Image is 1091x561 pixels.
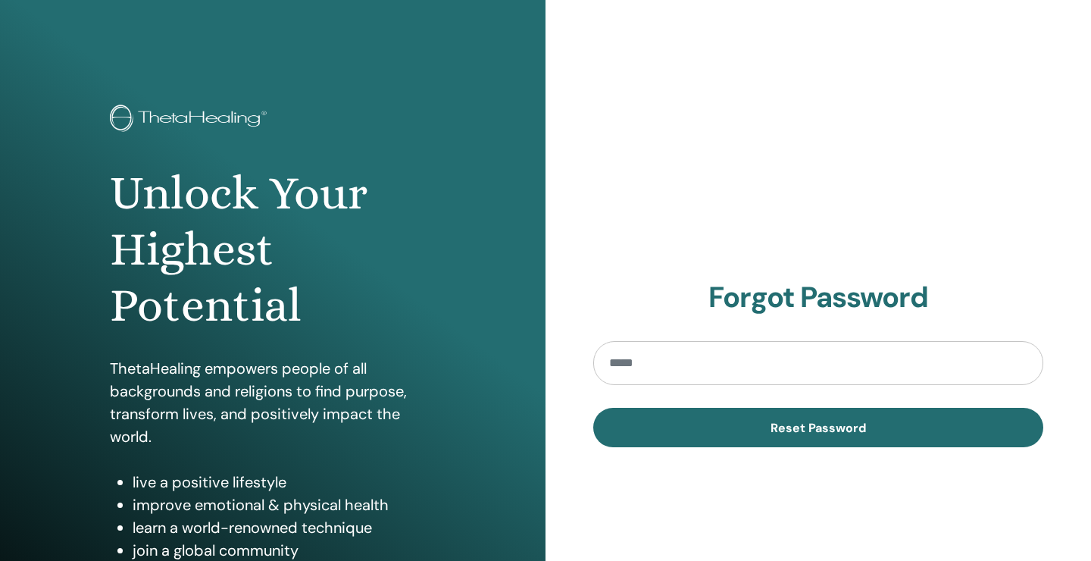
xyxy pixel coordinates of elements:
h2: Forgot Password [593,280,1043,315]
p: ThetaHealing empowers people of all backgrounds and religions to find purpose, transform lives, a... [110,357,436,448]
li: learn a world-renowned technique [133,516,436,539]
button: Reset Password [593,408,1043,447]
li: live a positive lifestyle [133,471,436,494]
li: improve emotional & physical health [133,494,436,516]
span: Reset Password [771,420,866,436]
h1: Unlock Your Highest Potential [110,165,436,334]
